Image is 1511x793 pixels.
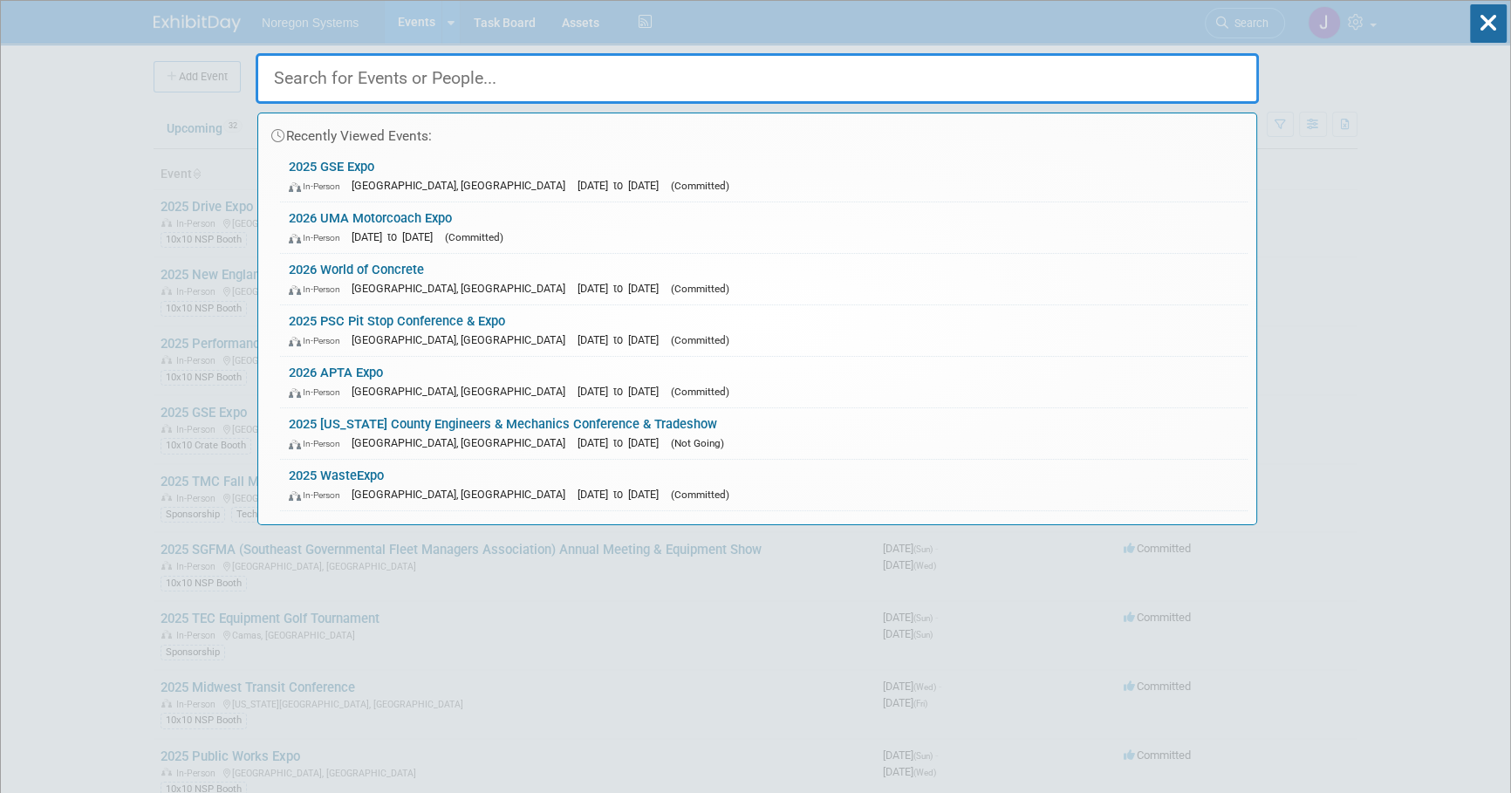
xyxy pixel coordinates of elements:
span: (Committed) [671,180,729,192]
span: (Committed) [671,489,729,501]
a: 2026 UMA Motorcoach Expo In-Person [DATE] to [DATE] (Committed) [280,202,1248,253]
span: In-Person [289,335,348,346]
span: In-Person [289,284,348,295]
input: Search for Events or People... [256,53,1259,104]
span: [DATE] to [DATE] [578,385,667,398]
span: In-Person [289,386,348,398]
span: [DATE] to [DATE] [352,230,441,243]
span: [GEOGRAPHIC_DATA], [GEOGRAPHIC_DATA] [352,436,574,449]
span: In-Person [289,438,348,449]
span: [DATE] to [DATE] [578,333,667,346]
a: 2026 World of Concrete In-Person [GEOGRAPHIC_DATA], [GEOGRAPHIC_DATA] [DATE] to [DATE] (Committed) [280,254,1248,304]
span: (Committed) [671,283,729,295]
span: [DATE] to [DATE] [578,179,667,192]
span: [GEOGRAPHIC_DATA], [GEOGRAPHIC_DATA] [352,179,574,192]
span: [GEOGRAPHIC_DATA], [GEOGRAPHIC_DATA] [352,333,574,346]
span: In-Person [289,232,348,243]
span: [GEOGRAPHIC_DATA], [GEOGRAPHIC_DATA] [352,385,574,398]
span: (Committed) [445,231,503,243]
a: 2025 PSC Pit Stop Conference & Expo In-Person [GEOGRAPHIC_DATA], [GEOGRAPHIC_DATA] [DATE] to [DAT... [280,305,1248,356]
span: [GEOGRAPHIC_DATA], [GEOGRAPHIC_DATA] [352,282,574,295]
span: [DATE] to [DATE] [578,488,667,501]
div: Recently Viewed Events: [267,113,1248,151]
span: [DATE] to [DATE] [578,436,667,449]
a: 2025 GSE Expo In-Person [GEOGRAPHIC_DATA], [GEOGRAPHIC_DATA] [DATE] to [DATE] (Committed) [280,151,1248,202]
span: In-Person [289,181,348,192]
a: 2026 APTA Expo In-Person [GEOGRAPHIC_DATA], [GEOGRAPHIC_DATA] [DATE] to [DATE] (Committed) [280,357,1248,407]
span: [DATE] to [DATE] [578,282,667,295]
span: (Not Going) [671,437,724,449]
a: 2025 [US_STATE] County Engineers & Mechanics Conference & Tradeshow In-Person [GEOGRAPHIC_DATA], ... [280,408,1248,459]
span: (Committed) [671,386,729,398]
span: [GEOGRAPHIC_DATA], [GEOGRAPHIC_DATA] [352,488,574,501]
a: 2025 WasteExpo In-Person [GEOGRAPHIC_DATA], [GEOGRAPHIC_DATA] [DATE] to [DATE] (Committed) [280,460,1248,510]
span: In-Person [289,489,348,501]
span: (Committed) [671,334,729,346]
